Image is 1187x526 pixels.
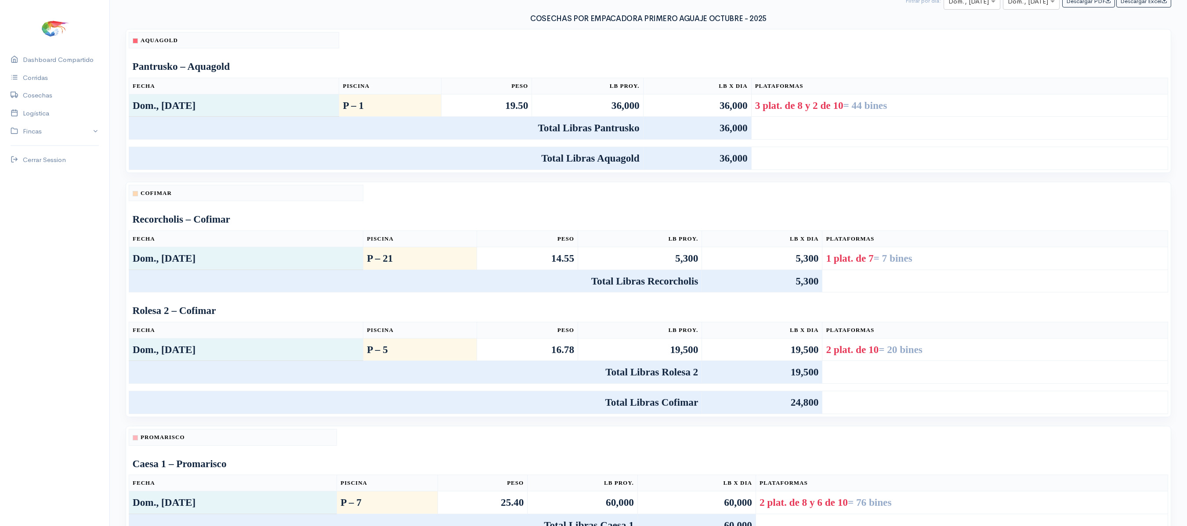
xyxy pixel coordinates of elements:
[129,453,1168,475] td: Caesa 1 – Promarisco
[438,475,527,491] th: Peso
[129,208,1168,231] td: Recorcholis – Cofimar
[702,270,822,292] td: 5,300
[129,78,339,94] th: Fecha
[441,94,532,117] td: 19.50
[129,231,363,247] th: Fecha
[643,147,751,170] td: 36,000
[843,100,887,111] span: = 44 bines
[822,231,1168,247] th: Plataformas
[702,231,822,247] th: Lb x Dia
[129,475,337,491] th: Fecha
[363,338,477,361] td: P – 5
[129,94,339,117] td: Dom., [DATE]
[702,391,822,414] td: 24,800
[477,247,578,270] td: 14.55
[528,475,638,491] th: Lb Proy.
[129,299,1168,322] td: Rolesa 2 – Cofimar
[441,78,532,94] th: Peso
[578,338,702,361] td: 19,500
[337,491,438,514] td: P – 7
[363,322,477,339] th: Piscina
[129,32,339,48] th: Aquagold
[756,475,1168,491] th: Plataformas
[129,391,702,414] td: Total Libras Cofimar
[874,252,912,264] span: = 7 bines
[637,475,756,491] th: Lb x Dia
[129,55,1168,78] td: Pantrusko – Aquagold
[532,78,643,94] th: Lb Proy.
[477,322,578,339] th: Peso
[337,475,438,491] th: Piscina
[826,251,1164,266] div: 1 plat. de 7
[339,94,441,117] td: P – 1
[755,98,1164,113] div: 3 plat. de 8 y 2 de 10
[438,491,527,514] td: 25.40
[129,185,363,201] th: Cofimar
[578,231,702,247] th: Lb Proy.
[702,338,822,361] td: 19,500
[477,338,578,361] td: 16.78
[643,78,751,94] th: Lb x Dia
[760,495,1164,510] div: 2 plat. de 8 y 6 de 10
[532,94,643,117] td: 36,000
[751,78,1168,94] th: Plataformas
[129,429,337,446] th: Promarisco
[643,117,751,140] td: 36,000
[129,338,363,361] td: Dom., [DATE]
[129,147,644,170] td: Total Libras Aquagold
[702,361,822,384] td: 19,500
[528,491,638,514] td: 60,000
[129,247,363,270] td: Dom., [DATE]
[879,344,923,355] span: = 20 bines
[578,322,702,339] th: Lb Proy.
[129,322,363,339] th: Fecha
[129,491,337,514] td: Dom., [DATE]
[339,78,441,94] th: Piscina
[826,342,1164,357] div: 2 plat. de 10
[129,270,702,292] td: Total Libras Recorcholis
[129,117,644,140] td: Total Libras Pantrusko
[702,322,822,339] th: Lb x Dia
[578,247,702,270] td: 5,300
[702,247,822,270] td: 5,300
[637,491,756,514] td: 60,000
[643,94,751,117] td: 36,000
[363,231,477,247] th: Piscina
[363,247,477,270] td: P – 21
[477,231,578,247] th: Peso
[126,15,1171,23] h3: COSECHAS POR EMPACADORA PRIMERO AGUAJE OCTUBRE - 2025
[822,322,1168,339] th: Plataformas
[129,361,702,384] td: Total Libras Rolesa 2
[848,497,892,508] span: = 76 bines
